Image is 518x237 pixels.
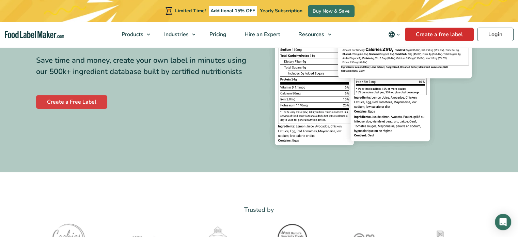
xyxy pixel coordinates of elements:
a: Pricing [201,22,234,47]
p: Trusted by [36,205,482,215]
a: Resources [289,22,334,47]
button: Change language [383,28,405,41]
span: Additional 15% OFF [209,6,257,16]
span: Industries [162,31,189,38]
a: Industries [155,22,199,47]
span: Pricing [207,31,227,38]
span: Hire an Expert [242,31,281,38]
a: Products [113,22,154,47]
a: Create a Free Label [36,95,107,109]
span: Yearly Subscription [260,8,302,14]
a: Buy Now & Save [308,5,355,17]
a: Create a free label [405,28,474,41]
span: Resources [296,31,325,38]
div: Save time and money, create your own label in minutes using our 500k+ ingredient database built b... [36,55,254,77]
a: Login [477,28,514,41]
span: Products [120,31,144,38]
a: Hire an Expert [236,22,288,47]
div: Open Intercom Messenger [495,214,511,230]
a: Food Label Maker homepage [5,31,64,39]
span: Limited Time! [175,8,206,14]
